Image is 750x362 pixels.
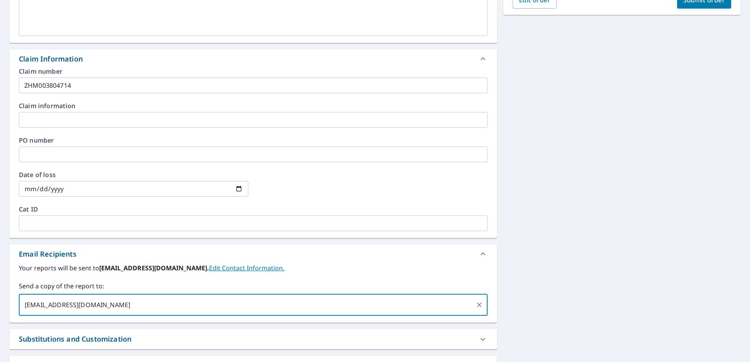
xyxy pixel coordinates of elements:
label: Your reports will be sent to [19,263,488,273]
div: Email Recipients [9,244,497,263]
div: Claim Information [19,54,83,64]
div: Claim Information [9,49,497,68]
div: Substitutions and Customization [19,334,131,344]
label: PO number [19,137,488,143]
button: Clear [474,299,485,310]
b: [EMAIL_ADDRESS][DOMAIN_NAME]. [99,264,209,272]
label: Claim number [19,68,488,74]
label: Claim information [19,103,488,109]
label: Send a copy of the report to: [19,281,488,291]
div: Substitutions and Customization [9,329,497,349]
label: Cat ID [19,206,488,212]
div: Email Recipients [19,249,76,259]
label: Date of loss [19,172,248,178]
a: EditContactInfo [209,264,284,272]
